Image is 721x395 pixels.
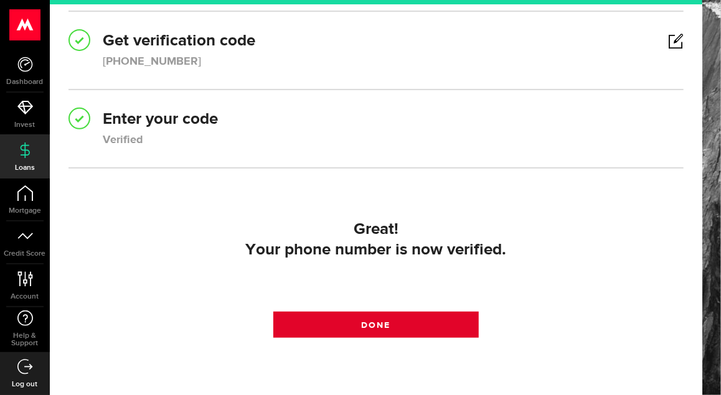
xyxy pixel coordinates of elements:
[10,5,47,42] button: Open LiveChat chat widget
[76,240,676,261] div: Your phone number is now verified.
[68,30,684,52] h2: Get verification code
[103,53,201,70] div: [PHONE_NUMBER]
[103,132,143,149] div: Verified
[273,312,478,338] a: Done
[76,220,676,240] h2: Great!
[68,109,684,131] h2: Enter your code
[361,321,390,330] span: Done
